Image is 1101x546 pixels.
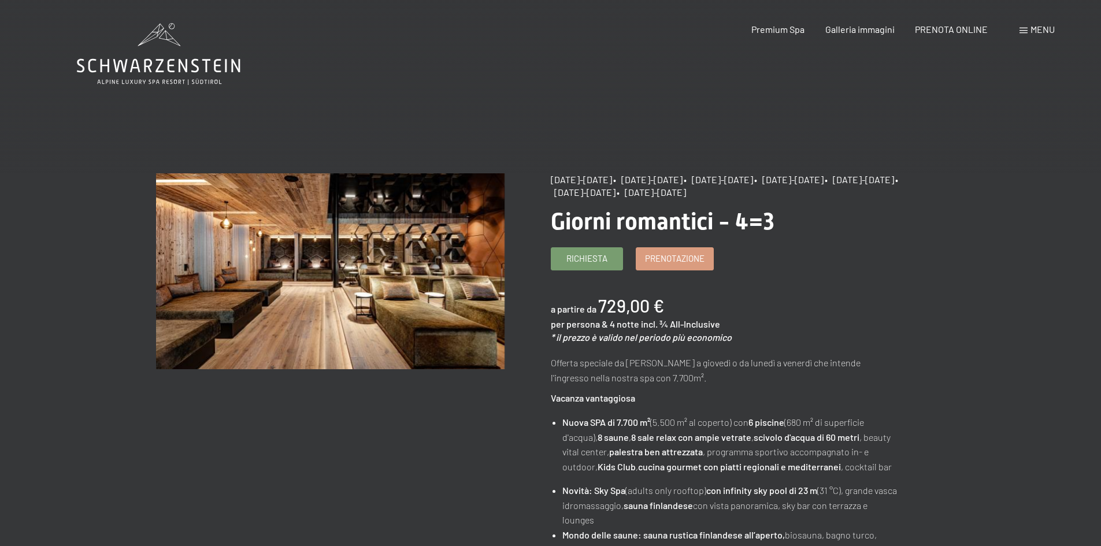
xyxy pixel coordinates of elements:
[825,174,894,185] span: • [DATE]-[DATE]
[631,432,751,443] strong: 8 sale relax con ampie vetrate
[551,248,622,270] a: Richiesta
[645,252,705,265] span: Prenotazione
[562,483,899,528] li: (adults only rooftop) (31 °C), grande vasca idromassaggio, con vista panoramica, sky bar con terr...
[609,446,703,457] strong: palestra ben attrezzata
[598,432,629,443] strong: 8 saune
[551,392,635,403] strong: Vacanza vantaggiosa
[562,529,785,540] strong: Mondo delle saune: sauna rustica finlandese all’aperto,
[551,303,596,314] span: a partire da
[566,252,607,265] span: Richiesta
[551,318,608,329] span: per persona &
[562,417,650,428] strong: Nuova SPA di 7.700 m²
[551,332,732,343] em: * il prezzo è valido nel periodo più economico
[562,415,899,474] li: (5.500 m² al coperto) con (680 m² di superficie d'acqua), , , , beauty vital center, , programma ...
[636,248,713,270] a: Prenotazione
[754,174,824,185] span: • [DATE]-[DATE]
[751,24,805,35] a: Premium Spa
[748,417,784,428] strong: 6 piscine
[624,500,693,511] strong: sauna finlandese
[638,461,841,472] strong: cucina gourmet con piatti regionali e mediterranei
[610,318,639,329] span: 4 notte
[706,485,817,496] strong: con infinity sky pool di 23 m
[1030,24,1055,35] span: Menu
[617,187,686,198] span: • [DATE]-[DATE]
[684,174,753,185] span: • [DATE]-[DATE]
[156,173,505,369] img: Giorni romantici - 4=3
[562,485,625,496] strong: Novità: Sky Spa
[825,24,895,35] a: Galleria immagini
[551,174,612,185] span: [DATE]-[DATE]
[551,355,899,385] p: Offerta speciale da [PERSON_NAME] a giovedì o da lunedì a venerdì che intende l'ingresso nella no...
[598,295,664,316] b: 729,00 €
[915,24,988,35] a: PRENOTA ONLINE
[551,208,774,235] span: Giorni romantici - 4=3
[598,461,636,472] strong: Kids Club
[754,432,859,443] strong: scivolo d'acqua di 60 metri
[641,318,720,329] span: incl. ¾ All-Inclusive
[613,174,683,185] span: • [DATE]-[DATE]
